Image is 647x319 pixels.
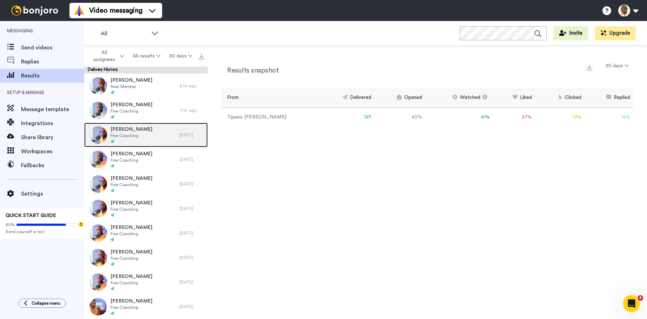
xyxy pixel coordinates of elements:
[89,6,142,15] span: Video messaging
[554,26,588,40] button: Invite
[535,108,584,127] td: 12 %
[6,213,56,218] span: QUICK START GUIDE
[111,199,152,206] span: [PERSON_NAME]
[180,83,204,89] div: 6 hr. ago
[623,295,640,312] iframe: Intercom live chat
[111,280,152,286] span: Free Coaching
[111,84,152,89] span: New Member
[74,5,85,16] img: vm-color.svg
[78,221,84,228] div: Tooltip anchor
[21,133,84,142] span: Share library
[21,119,84,128] span: Integrations
[111,224,152,231] span: [PERSON_NAME]
[374,88,425,108] th: Opened
[6,222,15,228] span: 80%
[493,88,535,108] th: Liked
[111,249,152,256] span: [PERSON_NAME]
[84,270,208,294] a: [PERSON_NAME]Free Coaching[DATE]
[6,229,79,235] span: Send yourself a test
[222,67,279,74] h2: Results snapshot
[180,230,204,236] div: [DATE]
[21,57,84,66] span: Replies
[180,255,204,260] div: [DATE]
[89,102,107,119] img: 1825f8d6-dc31-4c6f-af4c-206328032255-thumb.jpg
[84,294,208,319] a: [PERSON_NAME]Free Coaching[DATE]
[128,50,165,62] button: All results
[84,98,208,123] a: [PERSON_NAME]Free Coaching7 hr. ago
[111,298,152,305] span: [PERSON_NAME]
[89,249,107,266] img: 8053ebb4-6437-488a-bf32-b5c71c1f8b33-thumb.jpg
[222,88,318,108] th: From
[21,190,84,198] span: Settings
[89,200,107,217] img: b719b8a7-59c0-4580-a911-fdf615fdd7a0-thumb.jpg
[84,196,208,221] a: [PERSON_NAME]Free Coaching[DATE]
[111,157,152,163] span: Free Coaching
[90,49,118,63] span: All assignees
[8,6,61,15] img: bj-logo-header-white.svg
[587,65,592,70] img: export.svg
[595,26,636,40] button: Upgrade
[180,132,204,138] div: [DATE]
[180,304,204,310] div: [DATE]
[180,181,204,187] div: [DATE]
[111,182,152,188] span: Free Coaching
[584,108,633,127] td: 14 %
[535,88,584,108] th: Clicked
[425,108,493,127] td: 41 %
[111,126,152,133] span: [PERSON_NAME]
[111,206,152,212] span: Free Coaching
[84,123,208,147] a: [PERSON_NAME]Free Coaching[DATE]
[21,147,84,156] span: Workspaces
[89,273,107,291] img: 5c5cb928-25f2-426f-9eab-37523cce5bce-thumb.jpg
[585,62,594,72] button: Export a summary of each team member’s results that match this filter now.
[638,295,643,301] span: 4
[84,221,208,245] a: [PERSON_NAME]Free Coaching[DATE]
[111,256,152,261] span: Free Coaching
[318,108,374,127] td: 129
[32,300,60,306] span: Collapse menu
[21,105,84,114] span: Message template
[374,108,425,127] td: 50 %
[111,150,152,157] span: [PERSON_NAME]
[111,175,152,182] span: [PERSON_NAME]
[21,72,84,80] span: Results
[89,298,107,315] img: 754816ac-765e-4af2-ae6f-1e5cbef0a170-thumb.jpg
[111,108,152,114] span: Free Coaching
[21,161,84,170] span: Fallbacks
[86,46,128,66] button: All assignees
[111,231,152,237] span: Free Coaching
[111,101,152,108] span: [PERSON_NAME]
[425,88,493,108] th: Watched
[222,108,318,127] td: Tijuana [PERSON_NAME]
[318,88,374,108] th: Delivered
[180,279,204,285] div: [DATE]
[180,157,204,162] div: [DATE]
[111,273,152,280] span: [PERSON_NAME]
[180,206,204,211] div: [DATE]
[196,51,206,61] button: Export all results that match these filters now.
[584,88,633,108] th: Replied
[180,108,204,113] div: 7 hr. ago
[101,29,148,38] span: All
[111,305,152,310] span: Free Coaching
[89,224,107,242] img: 195e258a-e259-4439-a406-ab240cb8749a-thumb.jpg
[111,133,152,138] span: Free Coaching
[84,67,208,74] div: Delivery History
[111,77,152,84] span: [PERSON_NAME]
[18,299,66,308] button: Collapse menu
[84,74,208,98] a: [PERSON_NAME]New Member6 hr. ago
[84,245,208,270] a: [PERSON_NAME]Free Coaching[DATE]
[84,147,208,172] a: [PERSON_NAME]Free Coaching[DATE]
[493,108,535,127] td: 27 %
[84,172,208,196] a: [PERSON_NAME]Free Coaching[DATE]
[89,151,107,168] img: 396561ed-d8b0-4e48-ba93-c8c6249f114a-thumb.jpg
[89,126,107,144] img: d4a18b34-8bf0-4146-9937-b4fd1c7be652-thumb.jpg
[21,43,84,52] span: Send videos
[601,60,633,72] button: 30 days
[199,54,204,60] img: export.svg
[165,50,196,62] button: 30 days
[89,175,107,193] img: 7f68ebf8-fe60-4ec5-b09a-dbb6f7dc6bb0-thumb.jpg
[89,77,107,95] img: 43ef030f-27cb-411c-9f0d-385c084b9481-thumb.jpg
